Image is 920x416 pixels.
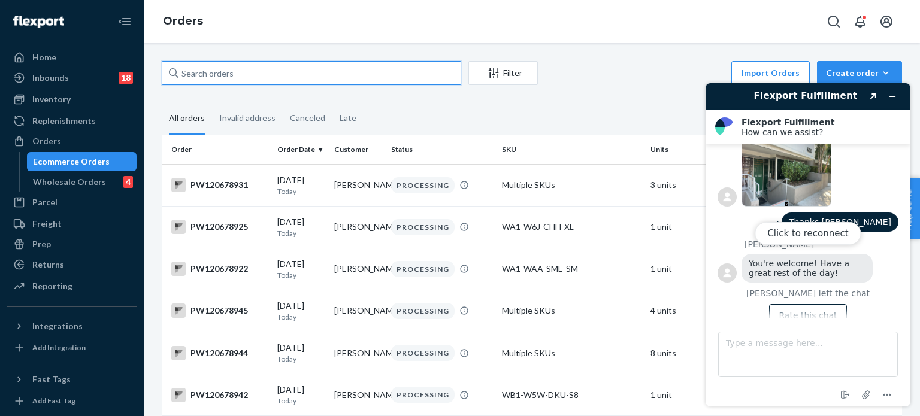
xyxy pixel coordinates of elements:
div: Freight [32,218,62,230]
div: [DATE] [277,258,325,280]
div: Canceled [290,102,325,133]
div: PW120678931 [171,178,268,192]
a: Add Integration [7,341,137,355]
a: Ecommerce Orders [27,152,137,171]
td: [PERSON_NAME] [329,332,386,374]
iframe: Find more information here [696,74,920,416]
p: Today [277,396,325,406]
td: 1 unit [646,248,703,290]
a: Replenishments [7,111,137,130]
td: Multiple SKUs [497,290,645,332]
a: Wholesale Orders4 [27,172,137,192]
p: Today [277,186,325,196]
a: Freight [7,214,137,233]
td: [PERSON_NAME] [329,290,386,332]
input: Search orders [162,61,461,85]
div: Home [32,51,56,63]
td: 1 unit [646,374,703,416]
td: Multiple SKUs [497,332,645,374]
div: Fast Tags [32,374,71,385]
a: Parcel [7,193,137,212]
div: Ecommerce Orders [33,156,110,168]
div: [DATE] [277,384,325,406]
div: WB1-W5W-DKU-S8 [502,389,640,401]
div: Inventory [32,93,71,105]
td: [PERSON_NAME] [329,248,386,290]
div: PROCESSING [391,261,455,277]
button: Fast Tags [7,370,137,389]
td: [PERSON_NAME] [329,374,386,416]
button: Open account menu [874,10,898,34]
div: Create order [826,67,893,79]
button: Filter [468,61,538,85]
button: Close Navigation [113,10,137,34]
div: [DATE] [277,216,325,238]
div: Invalid address [219,102,276,133]
div: Add Fast Tag [32,396,75,406]
div: Parcel [32,196,57,208]
div: PW120678944 [171,346,268,360]
th: Order Date [273,135,329,164]
a: Reporting [7,277,137,296]
div: All orders [169,102,205,135]
a: Home [7,48,137,67]
a: Returns [7,255,137,274]
td: Multiple SKUs [497,164,645,206]
div: Customer [334,144,382,154]
div: Late [340,102,356,133]
p: Today [277,354,325,364]
td: [PERSON_NAME] [329,164,386,206]
p: Today [277,270,325,280]
div: [DATE] [277,300,325,322]
div: Inbounds [32,72,69,84]
div: Returns [32,259,64,271]
a: Prep [7,235,137,254]
button: Import Orders [731,61,810,85]
th: Status [386,135,497,164]
div: Integrations [32,320,83,332]
ol: breadcrumbs [153,4,213,39]
button: Create order [817,61,902,85]
div: PROCESSING [391,219,455,235]
div: [DATE] [277,342,325,364]
a: Inventory [7,90,137,109]
div: Prep [32,238,51,250]
td: 8 units [646,332,703,374]
div: WA1-WAA-SME-SM [502,263,640,275]
div: Wholesale Orders [33,176,106,188]
div: Reporting [32,280,72,292]
td: [PERSON_NAME] [329,206,386,248]
img: Flexport logo [13,16,64,28]
div: Filter [469,67,537,79]
div: PROCESSING [391,345,455,361]
div: WA1-W6J-CHH-XL [502,221,640,233]
div: PROCESSING [391,177,455,193]
a: Orders [7,132,137,151]
th: SKU [497,135,645,164]
a: Inbounds18 [7,68,137,87]
div: PW120678922 [171,262,268,276]
th: Order [162,135,273,164]
div: [DATE] [277,174,325,196]
button: Open Search Box [822,10,846,34]
div: 4 [123,176,133,188]
div: PROCESSING [391,387,455,403]
div: Orders [32,135,61,147]
td: 4 units [646,290,703,332]
button: Open notifications [848,10,872,34]
div: Replenishments [32,115,96,127]
div: Add Integration [32,342,86,353]
div: PW120678925 [171,220,268,234]
div: PW120678945 [171,303,268,318]
div: 18 [119,72,133,84]
div: PROCESSING [391,303,455,319]
th: Units [646,135,703,164]
td: 3 units [646,164,703,206]
p: Today [277,228,325,238]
